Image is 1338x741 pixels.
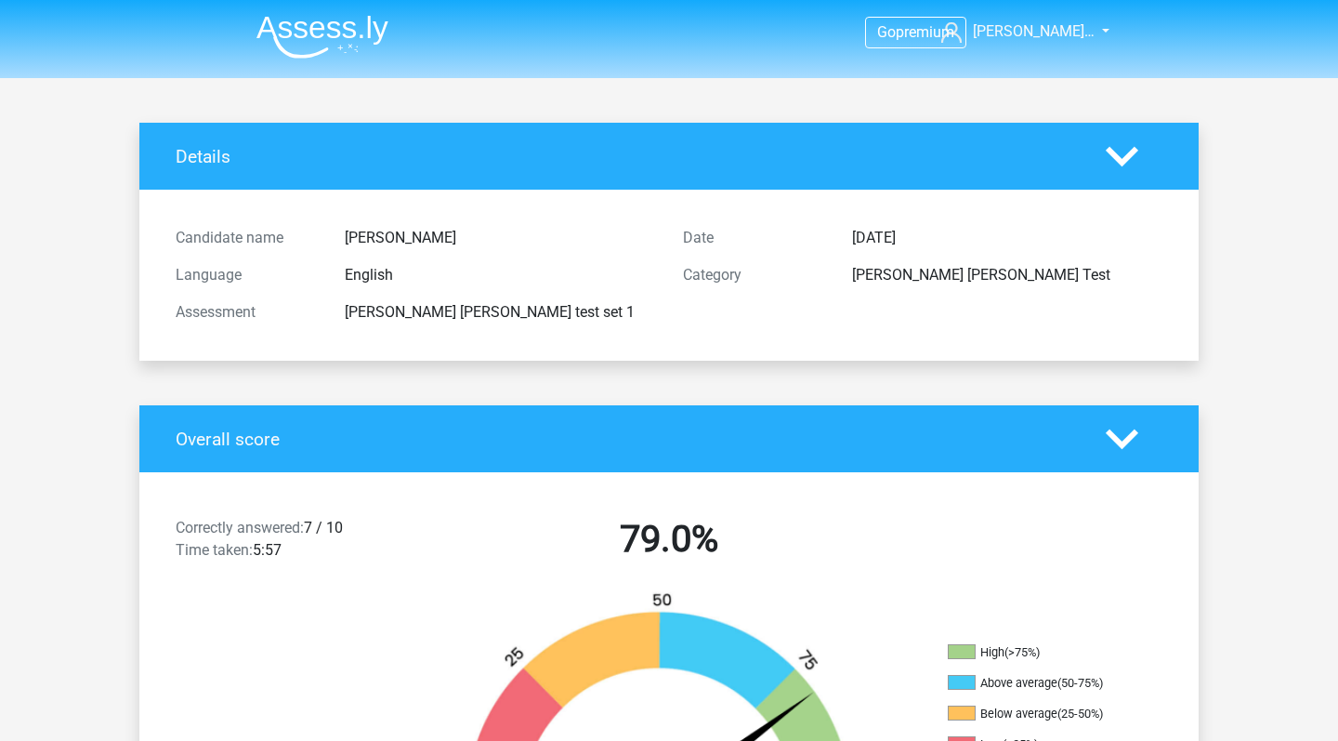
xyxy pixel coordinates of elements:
[973,22,1095,40] span: [PERSON_NAME]…
[162,301,331,324] div: Assessment
[934,20,1096,43] a: [PERSON_NAME]…
[948,675,1134,692] li: Above average
[866,20,965,45] a: Gopremium
[176,429,1078,450] h4: Overall score
[331,227,669,249] div: [PERSON_NAME]
[838,227,1176,249] div: [DATE]
[176,146,1078,167] h4: Details
[331,301,669,324] div: [PERSON_NAME] [PERSON_NAME] test set 1
[331,264,669,286] div: English
[948,644,1134,661] li: High
[896,23,954,41] span: premium
[838,264,1176,286] div: [PERSON_NAME] [PERSON_NAME] Test
[1057,707,1103,721] div: (25-50%)
[256,15,388,59] img: Assessly
[948,706,1134,722] li: Below average
[1004,645,1040,659] div: (>75%)
[162,227,331,249] div: Candidate name
[429,517,909,562] h2: 79.0%
[176,541,253,559] span: Time taken:
[877,23,896,41] span: Go
[669,227,838,249] div: Date
[1057,676,1103,690] div: (50-75%)
[176,519,304,536] span: Correctly answered:
[669,264,838,286] div: Category
[162,517,415,569] div: 7 / 10 5:57
[162,264,331,286] div: Language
